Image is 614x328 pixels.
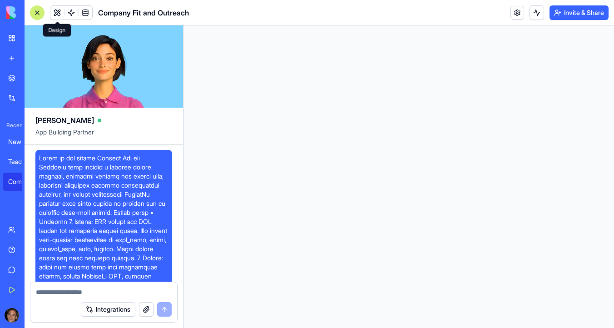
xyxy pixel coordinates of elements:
[35,115,94,126] span: [PERSON_NAME]
[3,122,22,129] span: Recent
[98,7,189,18] span: Company Fit and Outreach
[8,157,34,166] div: Teacher Hours Management Portal
[3,133,39,151] a: New App
[6,6,63,19] img: logo
[5,308,19,323] img: ACg8ocKwlY-G7EnJG7p3bnYwdp_RyFFHyn9MlwQjYsG_56ZlydI1TXjL_Q=s96-c
[8,137,34,146] div: New App
[3,173,39,191] a: Company Fit and Outreach
[35,128,172,144] span: App Building Partner
[8,177,34,186] div: Company Fit and Outreach
[3,153,39,171] a: Teacher Hours Management Portal
[81,302,135,317] button: Integrations
[550,5,609,20] button: Invite & Share
[43,24,71,37] div: Design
